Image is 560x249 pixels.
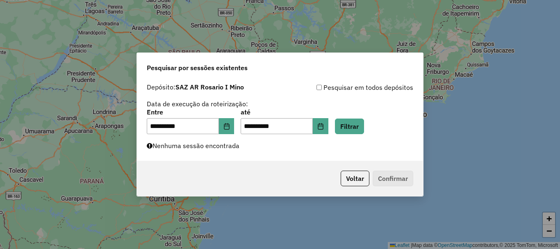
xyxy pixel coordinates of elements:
[147,63,248,73] span: Pesquisar por sessões existentes
[219,118,234,135] button: Choose Date
[280,82,413,92] div: Pesquisar em todos depósitos
[241,107,328,117] label: até
[147,107,234,117] label: Entre
[341,171,369,186] button: Voltar
[175,83,244,91] strong: SAZ AR Rosario I Mino
[147,82,244,92] label: Depósito:
[313,118,328,135] button: Choose Date
[147,99,248,109] label: Data de execução da roteirização:
[335,119,364,134] button: Filtrar
[147,141,239,151] label: Nenhuma sessão encontrada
